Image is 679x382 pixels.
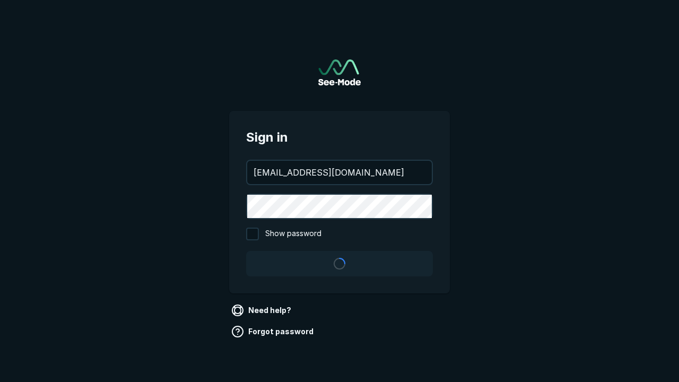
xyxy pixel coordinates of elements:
input: your@email.com [247,161,432,184]
a: Go to sign in [318,59,361,85]
a: Forgot password [229,323,318,340]
span: Show password [265,228,321,240]
a: Need help? [229,302,295,319]
img: See-Mode Logo [318,59,361,85]
span: Sign in [246,128,433,147]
